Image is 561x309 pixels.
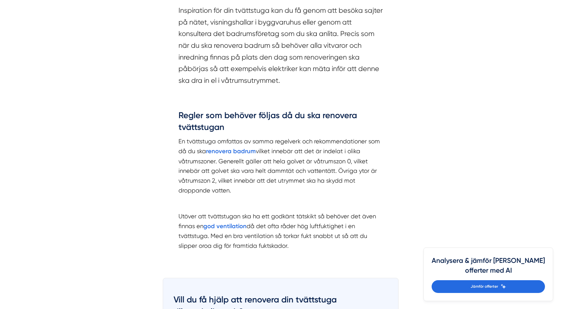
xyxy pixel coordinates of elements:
[178,211,383,260] p: Utöver att tvättstugan ska ha ett godkänt tätskikt så behöver det även finnas en då det ofta råde...
[206,148,256,154] a: renovera badrum
[178,136,383,195] p: En tvättstuga omfattas av samma regelverk och rekommendationer som då du ska vilket innebär att d...
[471,283,498,290] span: Jämför offerter
[178,110,383,136] h3: Regler som behöver följas då du ska renovera tvättstugan
[432,256,545,280] h4: Analysera & jämför [PERSON_NAME] offerter med AI
[432,280,545,293] a: Jämför offerter
[203,223,247,229] a: god ventilation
